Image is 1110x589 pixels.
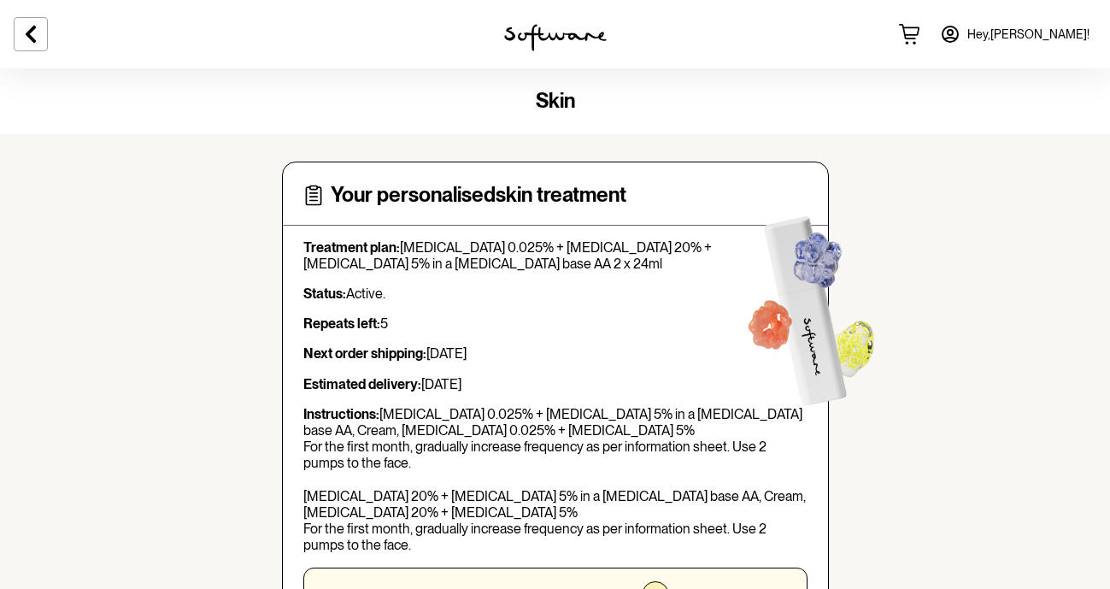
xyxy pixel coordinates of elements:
strong: Repeats left: [303,315,380,332]
strong: Next order shipping: [303,345,426,362]
p: [DATE] [303,376,808,392]
p: [DATE] [303,345,808,362]
h4: Your personalised skin treatment [331,183,626,208]
strong: Treatment plan: [303,239,400,256]
p: [MEDICAL_DATA] 0.025% + [MEDICAL_DATA] 5% in a [MEDICAL_DATA] base AA, Cream, [MEDICAL_DATA] 0.02... [303,406,808,554]
span: skin [536,88,575,113]
strong: Instructions: [303,406,379,422]
p: [MEDICAL_DATA] 0.025% + [MEDICAL_DATA] 20% + [MEDICAL_DATA] 5% in a [MEDICAL_DATA] base AA 2 x 24ml [303,239,808,272]
strong: Estimated delivery: [303,376,421,392]
a: Hey,[PERSON_NAME]! [930,14,1100,55]
strong: Status: [303,286,346,302]
p: 5 [303,315,808,332]
span: Hey, [PERSON_NAME] ! [967,27,1089,42]
img: software logo [504,24,607,51]
p: Active. [303,286,808,302]
img: Software treatment bottle [712,182,904,427]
